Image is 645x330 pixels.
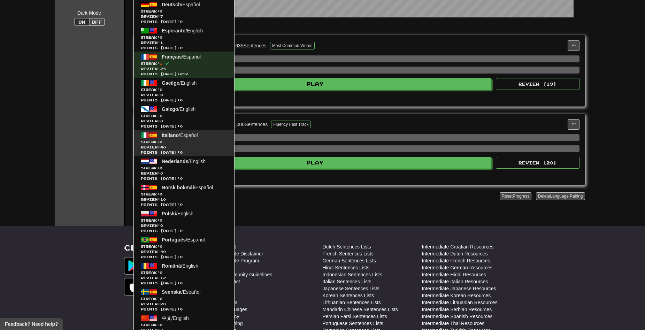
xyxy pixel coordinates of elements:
[162,263,181,269] span: Română
[323,278,371,285] a: Italian Sentences Lists
[162,106,195,112] span: / English
[160,244,162,248] span: 0
[89,18,105,26] button: Off
[160,297,162,301] span: 0
[141,322,227,328] span: Streak:
[550,194,583,199] span: Language Pairing
[162,28,203,33] span: / English
[134,104,234,130] a: Galego/EnglishStreak:0 Review:0Points [DATE]:0
[162,315,189,321] span: / English
[422,243,493,250] a: Intermediate Croatian Resources
[141,197,227,202] span: Review: 10
[422,250,488,257] a: Intermediate Dutch Resources
[134,235,234,261] a: Português/EspañolStreak:0 Review:40Points [DATE]:0
[235,42,267,49] div: 635 Sentences
[323,320,383,327] a: Portuguese Sentences Lists
[422,278,488,285] a: Intermediate Italian Resources
[141,9,227,14] span: Streak:
[141,118,227,124] span: Review: 0
[422,313,493,320] a: Intermediate Spanish Resources
[162,185,194,190] span: Norsk bokmål
[141,71,227,77] span: Points [DATE]: 212
[513,194,529,199] span: Progress
[141,35,227,40] span: Streak:
[60,9,118,16] div: Dark Mode
[162,263,198,269] span: / English
[270,42,315,49] button: Most Common Words
[134,156,234,182] a: Nederlands/EnglishStreak:0 Review:0Points [DATE]:0
[141,176,227,181] span: Points [DATE]: 0
[162,211,193,216] span: / English
[124,257,183,275] img: Get it on Google Play
[323,292,374,299] a: Korean Sentences Lists
[141,301,227,307] span: Review: 20
[223,257,259,264] a: Affiliate Program
[141,307,227,312] span: Points [DATE]: 0
[160,218,162,222] span: 0
[160,140,162,144] span: 0
[141,40,227,45] span: Review: 1
[141,171,227,176] span: Review: 0
[422,320,485,327] a: Intermediate Thai Resources
[496,157,579,169] button: Review (20)
[162,237,186,243] span: Português
[160,9,162,13] span: 0
[160,166,162,170] span: 0
[133,24,585,31] p: In Progress
[141,192,227,197] span: Streak:
[160,270,162,275] span: 0
[141,166,227,171] span: Streak:
[141,275,227,281] span: Review: 12
[141,66,227,71] span: Review: 24
[5,321,58,328] span: Open feedback widget
[141,45,227,51] span: Points [DATE]: 0
[141,218,227,223] span: Streak:
[323,285,379,292] a: Japanese Sentences Lists
[141,113,227,118] span: Streak:
[422,306,492,313] a: Intermediate Serbian Resources
[141,150,227,155] span: Points [DATE]: 0
[141,145,227,150] span: Review: 40
[160,192,162,196] span: 0
[162,80,197,86] span: / English
[141,139,227,145] span: Streak:
[323,257,376,264] a: German Sentences Lists
[141,19,227,24] span: Points [DATE]: 0
[223,278,240,285] a: Contact
[134,25,234,52] a: Esperanto/EnglishStreak:0 Review:1Points [DATE]:0
[124,278,183,296] img: Get it on App Store
[422,271,486,278] a: Intermediate Hindi Resources
[141,92,227,98] span: Review: 0
[141,87,227,92] span: Streak:
[134,130,234,156] a: Italiano/EspañolStreak:0 Review:40Points [DATE]:0
[162,106,178,112] span: Galego
[223,271,272,278] a: Community Guidelines
[496,78,579,90] button: Review (19)
[223,250,263,257] a: Affiliate Disclaimer
[223,306,247,313] a: Languages
[162,289,200,295] span: / Español
[162,185,213,190] span: / Español
[160,114,162,118] span: 0
[323,313,387,320] a: Persian Farsi Sentences Lists
[141,249,227,254] span: Review: 40
[134,182,234,208] a: Norsk bokmål/EspañolStreak:0 Review:10Points [DATE]:0
[160,87,162,92] span: 0
[422,292,491,299] a: Intermediate Korean Resources
[500,192,531,200] button: ResetProgress
[323,243,371,250] a: Dutch Sentences Lists
[141,254,227,260] span: Points [DATE]: 0
[134,287,234,313] a: Svenska/EspañolStreak:0 Review:20Points [DATE]:0
[139,157,492,169] button: Play
[323,271,382,278] a: Indonesian Sentences Lists
[162,289,182,295] span: Svenska
[162,80,179,86] span: Gaeilge
[141,281,227,286] span: Points [DATE]: 0
[422,264,493,271] a: Intermediate German Resources
[141,228,227,233] span: Points [DATE]: 0
[232,121,268,128] div: 1,000 Sentences
[162,54,182,60] span: Français
[271,121,310,128] button: Fluency Fast Track
[162,28,185,33] span: Esperanto
[162,237,205,243] span: / Español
